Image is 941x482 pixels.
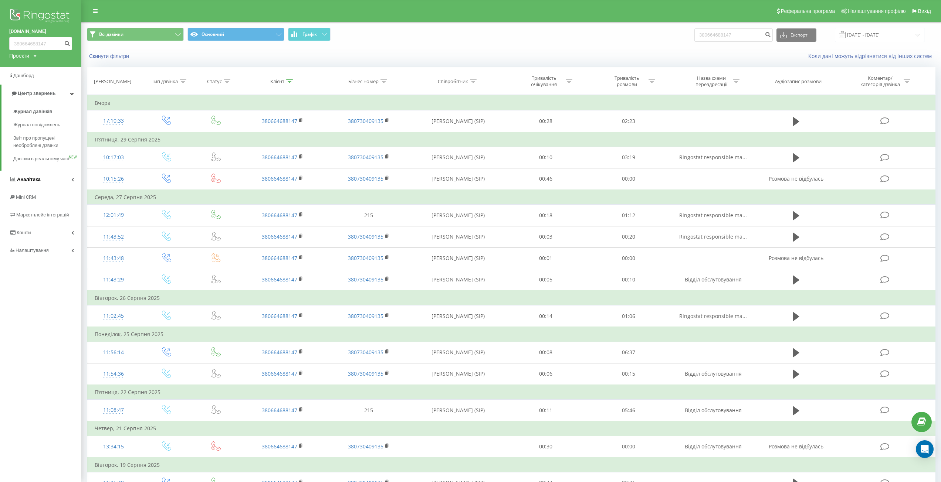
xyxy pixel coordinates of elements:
td: 215 [326,205,412,226]
td: 00:05 [504,269,587,291]
td: 00:18 [504,205,587,226]
a: 380664688147 [262,370,297,377]
div: Тип дзвінка [152,78,178,85]
button: Графік [288,28,331,41]
span: Кошти [17,230,31,235]
span: Розмова не відбулась [769,175,823,182]
a: 380730409135 [348,443,383,450]
td: [PERSON_NAME] (SIP) [412,247,504,269]
div: 11:43:29 [95,273,133,287]
td: [PERSON_NAME] (SIP) [412,269,504,291]
td: 00:15 [587,363,670,385]
td: [PERSON_NAME] (SIP) [412,363,504,385]
span: Журнал дзвінків [13,108,53,115]
div: 11:43:48 [95,251,133,266]
a: 380730409135 [348,276,383,283]
span: Звіт про пропущені необроблені дзвінки [13,134,78,149]
a: 380664688147 [262,175,297,182]
div: Статус [207,78,222,85]
div: Клієнт [270,78,284,85]
a: Журнал дзвінків [13,105,81,118]
div: 11:02:45 [95,309,133,323]
td: 00:10 [504,147,587,168]
div: Тривалість очікування [524,75,564,88]
div: 11:56:14 [95,345,133,360]
td: 00:00 [587,436,670,458]
span: Налаштування [16,247,49,253]
td: 01:06 [587,305,670,327]
td: 00:28 [504,110,587,132]
td: Понеділок, 25 Серпня 2025 [87,327,935,342]
td: 215 [326,400,412,421]
span: Налаштування профілю [848,8,906,14]
a: 380730409135 [348,175,383,182]
div: 10:17:03 [95,150,133,165]
span: Розмова не відбулась [769,254,823,261]
a: 380664688147 [262,349,297,356]
input: Пошук за номером [694,28,773,42]
a: 380664688147 [262,254,297,261]
input: Пошук за номером [9,37,72,50]
a: 380664688147 [262,407,297,414]
td: 00:11 [504,400,587,421]
div: Open Intercom Messenger [916,440,934,458]
span: Реферальна програма [781,8,835,14]
a: 380664688147 [262,443,297,450]
div: Бізнес номер [348,78,379,85]
a: Центр звернень [1,85,81,102]
a: Дзвінки в реальному часіNEW [13,152,81,165]
td: Відділ обслуговування [670,400,756,421]
td: Відділ обслуговування [670,436,756,458]
td: Вівторок, 26 Серпня 2025 [87,291,935,305]
div: 12:01:49 [95,208,133,222]
a: 380730409135 [348,154,383,161]
div: Коментар/категорія дзвінка [859,75,902,88]
a: 380664688147 [262,117,297,124]
td: 03:19 [587,147,670,168]
a: 380730409135 [348,233,383,240]
td: 06:37 [587,342,670,363]
button: Експорт [776,28,816,42]
span: Журнал повідомлень [13,121,60,129]
a: 380730409135 [348,312,383,319]
a: 380730409135 [348,349,383,356]
td: 00:00 [587,247,670,269]
span: Дашборд [13,73,34,78]
div: Аудіозапис розмови [775,78,822,85]
td: П’ятниця, 29 Серпня 2025 [87,132,935,147]
a: 380730409135 [348,254,383,261]
td: Середа, 27 Серпня 2025 [87,190,935,205]
a: 380664688147 [262,276,297,283]
span: Ringostat responsible ma... [679,212,747,219]
a: Журнал повідомлень [13,118,81,131]
span: Mini CRM [16,194,36,200]
a: 380664688147 [262,154,297,161]
td: 00:20 [587,226,670,247]
div: 11:54:36 [95,367,133,381]
span: Всі дзвінки [99,31,123,37]
td: [PERSON_NAME] (SIP) [412,305,504,327]
td: 02:23 [587,110,670,132]
div: Тривалість розмови [607,75,647,88]
a: 380664688147 [262,312,297,319]
div: [PERSON_NAME] [94,78,131,85]
span: Ringostat responsible ma... [679,233,747,240]
span: Розмова не відбулась [769,443,823,450]
td: 01:12 [587,205,670,226]
td: 00:03 [504,226,587,247]
td: [PERSON_NAME] (SIP) [412,226,504,247]
td: Вчора [87,96,935,110]
td: Вівторок, 19 Серпня 2025 [87,458,935,472]
button: Основний [187,28,284,41]
td: Четвер, 21 Серпня 2025 [87,421,935,436]
td: П’ятниця, 22 Серпня 2025 [87,385,935,400]
td: [PERSON_NAME] (SIP) [412,342,504,363]
td: [PERSON_NAME] (SIP) [412,400,504,421]
td: 00:46 [504,168,587,190]
div: 17:10:33 [95,114,133,128]
span: Аналiтика [17,177,41,182]
span: Графік [302,32,317,37]
span: Ringostat responsible ma... [679,312,747,319]
a: 380730409135 [348,370,383,377]
a: 380730409135 [348,117,383,124]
